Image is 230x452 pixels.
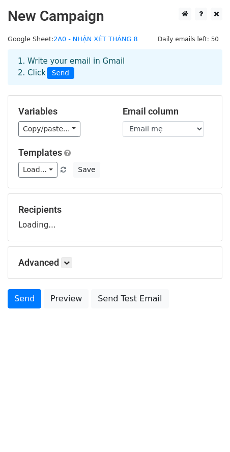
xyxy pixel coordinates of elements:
[123,106,212,117] h5: Email column
[44,289,89,308] a: Preview
[18,204,212,215] h5: Recipients
[18,121,80,137] a: Copy/paste...
[18,147,62,158] a: Templates
[8,35,138,43] small: Google Sheet:
[10,55,220,79] div: 1. Write your email in Gmail 2. Click
[47,67,74,79] span: Send
[154,34,222,45] span: Daily emails left: 50
[53,35,137,43] a: 2A0 - NHẬN XÉT THÁNG 8
[154,35,222,43] a: Daily emails left: 50
[8,8,222,25] h2: New Campaign
[91,289,168,308] a: Send Test Email
[73,162,100,178] button: Save
[18,162,57,178] a: Load...
[18,106,107,117] h5: Variables
[18,204,212,231] div: Loading...
[18,257,212,268] h5: Advanced
[8,289,41,308] a: Send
